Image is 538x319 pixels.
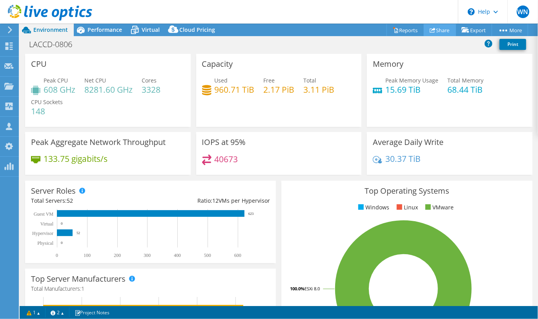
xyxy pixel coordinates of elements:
[212,197,219,204] span: 12
[423,203,454,212] li: VMware
[215,77,228,84] span: Used
[26,40,84,49] h1: LACCD-0806
[385,154,421,163] h4: 30.37 TiB
[142,26,160,33] span: Virtual
[456,24,492,36] a: Export
[174,253,181,258] text: 400
[290,286,305,291] tspan: 100.0%
[84,85,133,94] h4: 8281.60 GHz
[215,85,255,94] h4: 960.71 TiB
[44,77,68,84] span: Peak CPU
[447,85,483,94] h4: 68.44 TiB
[31,60,47,68] h3: CPU
[179,26,215,33] span: Cloud Pricing
[21,308,46,317] a: 1
[305,286,320,291] tspan: ESXi 8.0
[248,212,254,216] text: 623
[69,308,115,317] a: Project Notes
[56,253,58,258] text: 0
[202,60,233,68] h3: Capacity
[204,253,211,258] text: 500
[234,253,241,258] text: 600
[40,221,54,227] text: Virtual
[67,197,73,204] span: 52
[31,138,166,147] h3: Peak Aggregate Network Throughput
[215,155,238,163] h4: 40673
[304,77,317,84] span: Total
[33,26,68,33] span: Environment
[84,77,106,84] span: Net CPU
[385,77,438,84] span: Peak Memory Usage
[31,98,63,106] span: CPU Sockets
[373,60,403,68] h3: Memory
[32,231,53,236] text: Hypervisor
[114,253,121,258] text: 200
[31,187,76,195] h3: Server Roles
[287,187,526,195] h3: Top Operating Systems
[37,240,53,246] text: Physical
[31,284,270,293] h4: Total Manufacturers:
[202,138,246,147] h3: IOPS at 95%
[395,203,418,212] li: Linux
[387,24,424,36] a: Reports
[500,39,526,50] a: Print
[142,85,160,94] h4: 3328
[81,285,84,292] span: 1
[84,253,91,258] text: 100
[144,253,151,258] text: 300
[385,85,438,94] h4: 15.69 TiB
[34,211,53,217] text: Guest VM
[264,85,295,94] h4: 2.17 PiB
[45,308,69,317] a: 2
[142,77,157,84] span: Cores
[468,8,475,15] svg: \n
[61,222,63,225] text: 0
[31,107,63,115] h4: 148
[373,138,443,147] h3: Average Daily Write
[492,24,528,36] a: More
[44,85,75,94] h4: 608 GHz
[31,275,126,283] h3: Top Server Manufacturers
[264,77,275,84] span: Free
[447,77,483,84] span: Total Memory
[517,5,529,18] span: WN
[304,85,335,94] h4: 3.11 PiB
[31,196,151,205] div: Total Servers:
[77,231,80,235] text: 52
[44,154,108,163] h4: 133.75 gigabits/s
[356,203,390,212] li: Windows
[88,26,122,33] span: Performance
[424,24,456,36] a: Share
[61,241,63,245] text: 0
[151,196,270,205] div: Ratio: VMs per Hypervisor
